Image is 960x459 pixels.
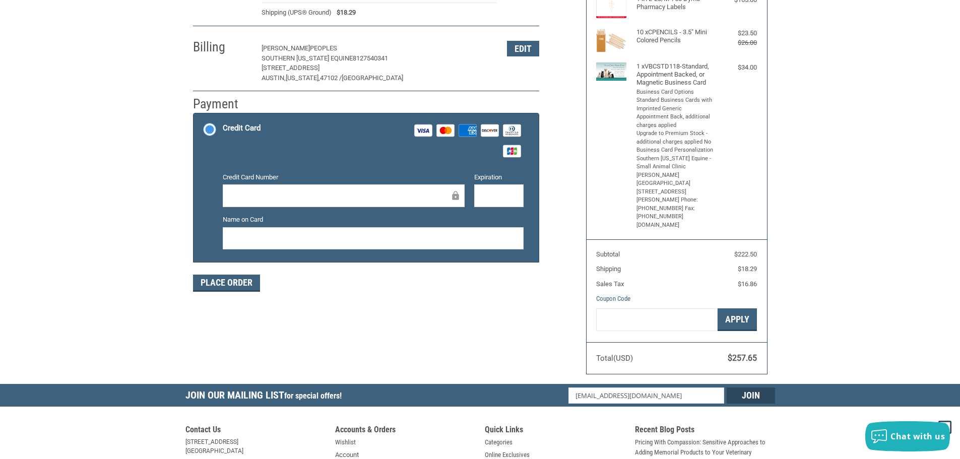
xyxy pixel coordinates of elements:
[342,74,403,82] span: [GEOGRAPHIC_DATA]
[596,265,621,273] span: Shipping
[193,96,252,112] h2: Payment
[596,280,624,288] span: Sales Tax
[185,384,347,410] h5: Join Our Mailing List
[320,74,342,82] span: 47102 /
[286,74,320,82] span: [US_STATE],
[596,308,718,331] input: Gift Certificate or Coupon Code
[353,54,388,62] span: 8127540341
[717,62,757,73] div: $34.00
[596,250,620,258] span: Subtotal
[728,353,757,363] span: $257.65
[890,431,945,442] span: Chat with us
[636,28,715,45] h4: 10 x CPENCILS - 3.5" Mini Colored Pencils
[335,425,475,437] h5: Accounts & Orders
[865,421,950,451] button: Chat with us
[185,425,326,437] h5: Contact Us
[568,387,724,404] input: Email
[262,54,353,62] span: Southern [US_STATE] Equine
[262,74,286,82] span: Austin,
[335,437,356,447] a: Wishlist
[734,250,757,258] span: $222.50
[636,62,715,87] h4: 1 x VBCSTD118-Standard, Appointment Backed, or Magnetic Business Card
[474,172,524,182] label: Expiration
[485,437,513,447] a: Categories
[193,275,260,292] button: Place Order
[223,120,261,137] div: Credit Card
[727,387,775,404] input: Join
[262,8,332,18] span: Shipping (UPS® Ground)
[718,308,757,331] button: Apply
[262,44,310,52] span: [PERSON_NAME]
[485,425,625,437] h5: Quick Links
[717,38,757,48] div: $26.00
[332,8,356,18] span: $18.29
[310,44,337,52] span: Peoples
[223,172,465,182] label: Credit Card Number
[596,354,633,363] span: Total (USD)
[636,88,715,130] li: Business Card Options Standard Business Cards with Imprinted Generic Appointment Back, additional...
[738,265,757,273] span: $18.29
[596,295,630,302] a: Coupon Code
[193,39,252,55] h2: Billing
[507,41,539,56] button: Edit
[284,391,342,401] span: for special offers!
[262,64,319,72] span: [STREET_ADDRESS]
[635,425,775,437] h5: Recent Blog Posts
[223,215,524,225] label: Name on Card
[717,28,757,38] div: $23.50
[636,146,715,229] li: Business Card Personalization Southern [US_STATE] Equine - Small Animal Clinic [PERSON_NAME][GEOG...
[636,129,715,146] li: Upgrade to Premium Stock - additional charges applied No
[738,280,757,288] span: $16.86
